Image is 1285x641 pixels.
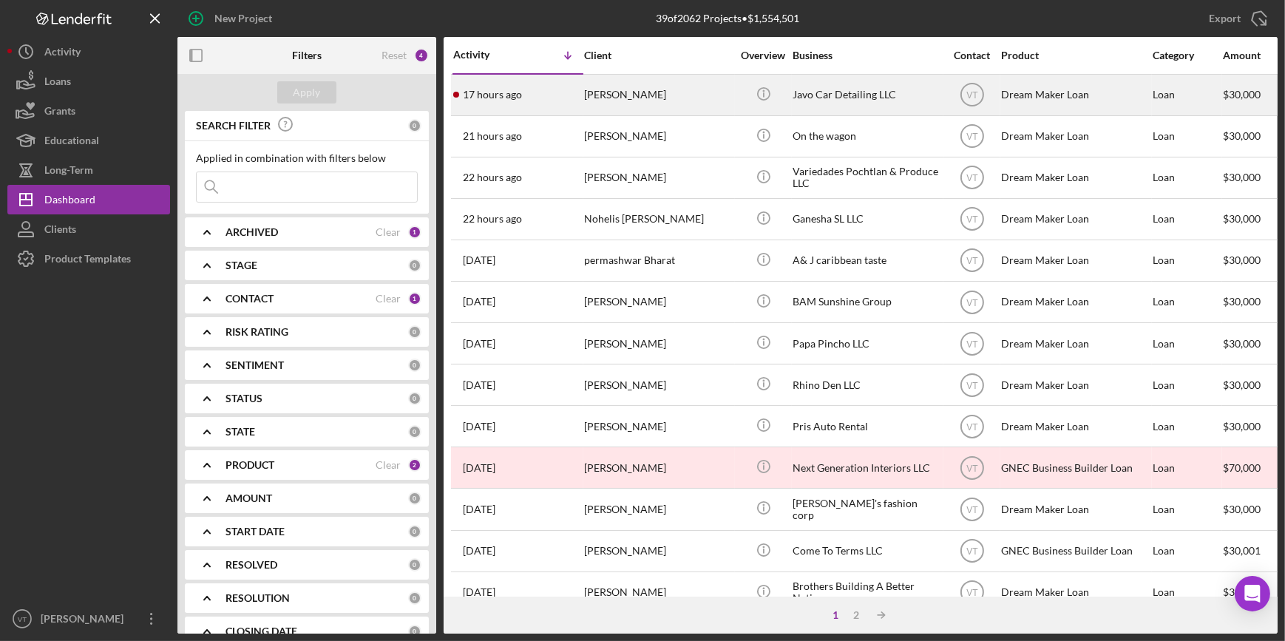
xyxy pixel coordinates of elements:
div: Clear [376,459,401,471]
button: Export [1194,4,1278,33]
div: [PERSON_NAME] [584,75,732,115]
div: Loan [1153,489,1221,529]
div: Dashboard [44,185,95,218]
div: Client [584,50,732,61]
div: [PERSON_NAME] [584,407,732,446]
b: RESOLUTION [226,592,290,604]
time: 2025-08-21 20:48 [463,462,495,474]
div: Product Templates [44,244,131,277]
div: GNEC Business Builder Loan [1001,532,1149,571]
div: Clear [376,293,401,305]
div: Pris Auto Rental [793,407,940,446]
a: Product Templates [7,244,170,274]
a: Clients [7,214,170,244]
div: Applied in combination with filters below [196,152,418,164]
time: 2025-08-25 16:56 [463,338,495,350]
button: Activity [7,37,170,67]
time: 2025-08-25 15:37 [463,379,495,391]
div: Loans [44,67,71,100]
a: Educational [7,126,170,155]
div: Rhino Den LLC [793,365,940,404]
time: 2025-08-20 18:27 [463,503,495,515]
div: Loan [1153,324,1221,363]
text: VT [966,339,978,349]
div: Javo Car Detailing LLC [793,75,940,115]
div: Dream Maker Loan [1001,282,1149,322]
text: VT [966,380,978,390]
div: Papa Pincho LLC [793,324,940,363]
div: [PERSON_NAME] [584,158,732,197]
div: $30,000 [1223,75,1278,115]
div: Loan [1153,75,1221,115]
button: Dashboard [7,185,170,214]
div: Loan [1153,407,1221,446]
div: Category [1153,50,1221,61]
div: Loan [1153,241,1221,280]
b: STAGE [226,260,257,271]
div: Loan [1153,158,1221,197]
div: Educational [44,126,99,159]
div: Overview [736,50,791,61]
div: 0 [408,558,421,572]
div: Loan [1153,532,1221,571]
div: [PERSON_NAME] [584,324,732,363]
div: [PERSON_NAME] [37,604,133,637]
time: 2025-08-26 21:19 [463,172,522,183]
time: 2025-08-25 03:53 [463,421,495,433]
div: 0 [408,325,421,339]
div: Export [1209,4,1241,33]
div: $30,000 [1223,282,1278,322]
b: ARCHIVED [226,226,278,238]
b: RISK RATING [226,326,288,338]
div: Dream Maker Loan [1001,407,1149,446]
b: AMOUNT [226,492,272,504]
div: Dream Maker Loan [1001,75,1149,115]
div: Long-Term [44,155,93,189]
div: [PERSON_NAME] [584,448,732,487]
button: New Project [177,4,287,33]
time: 2025-08-26 22:33 [463,130,522,142]
div: Next Generation Interiors LLC [793,448,940,487]
div: Ganesha SL LLC [793,200,940,239]
div: [PERSON_NAME] [584,282,732,322]
div: $30,000 [1223,324,1278,363]
div: Apply [294,81,321,104]
div: 0 [408,625,421,638]
text: VT [966,463,978,473]
div: Loan [1153,117,1221,156]
div: $30,000 [1223,158,1278,197]
button: Grants [7,96,170,126]
div: Come To Terms LLC [793,532,940,571]
b: Filters [292,50,322,61]
div: 0 [408,492,421,505]
div: On the wagon [793,117,940,156]
div: Dream Maker Loan [1001,200,1149,239]
div: Loan [1153,200,1221,239]
div: $30,000 [1223,489,1278,529]
time: 2025-08-26 01:18 [463,296,495,308]
div: 0 [408,425,421,438]
div: [PERSON_NAME] [584,489,732,529]
b: START DATE [226,526,285,537]
text: VT [966,505,978,515]
b: STATE [226,426,255,438]
time: 2025-08-27 02:28 [463,89,522,101]
button: Apply [277,81,336,104]
text: VT [966,297,978,308]
div: Product [1001,50,1149,61]
div: 0 [408,259,421,272]
text: VT [966,90,978,101]
div: 0 [408,392,421,405]
div: Amount [1223,50,1278,61]
div: Clear [376,226,401,238]
div: Clients [44,214,76,248]
button: Long-Term [7,155,170,185]
div: Contact [944,50,1000,61]
div: Dream Maker Loan [1001,158,1149,197]
div: Dream Maker Loan [1001,365,1149,404]
b: SEARCH FILTER [196,120,271,132]
div: 39 of 2062 Projects • $1,554,501 [656,13,799,24]
div: 0 [408,119,421,132]
div: 4 [414,48,429,63]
